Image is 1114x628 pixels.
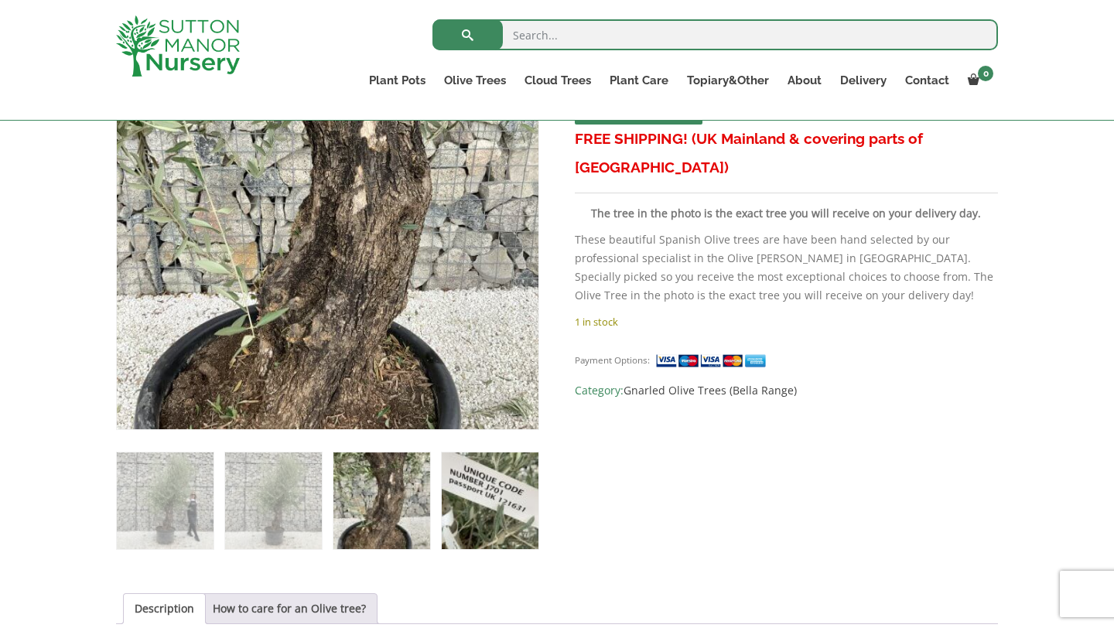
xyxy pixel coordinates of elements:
a: Olive Trees [435,70,515,91]
a: Gnarled Olive Trees (Bella Range) [624,383,797,398]
p: These beautiful Spanish Olive trees are have been hand selected by our professional specialist in... [575,230,998,305]
a: Plant Care [600,70,678,91]
h3: FREE SHIPPING! (UK Mainland & covering parts of [GEOGRAPHIC_DATA]) [575,125,998,182]
img: payment supported [655,353,771,369]
a: Description [135,594,194,623]
a: Delivery [831,70,896,91]
small: Payment Options: [575,354,650,366]
img: Gnarled Olive Tree J701 - Image 2 [225,452,322,549]
a: About [778,70,831,91]
img: Gnarled Olive Tree J701 - Image 3 [333,452,430,549]
img: Gnarled Olive Tree J701 - Image 4 [442,452,538,549]
input: Search... [432,19,998,50]
a: How to care for an Olive tree? [213,594,366,623]
a: Contact [896,70,959,91]
p: 1 in stock [575,312,998,331]
a: Cloud Trees [515,70,600,91]
span: Category: [575,381,998,400]
img: logo [116,15,240,77]
a: Plant Pots [360,70,435,91]
a: 0 [959,70,998,91]
span: 0 [978,66,993,81]
img: Gnarled Olive Tree J701 [117,452,214,549]
strong: The tree in the photo is the exact tree you will receive on your delivery day. [591,206,981,220]
a: Topiary&Other [678,70,778,91]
